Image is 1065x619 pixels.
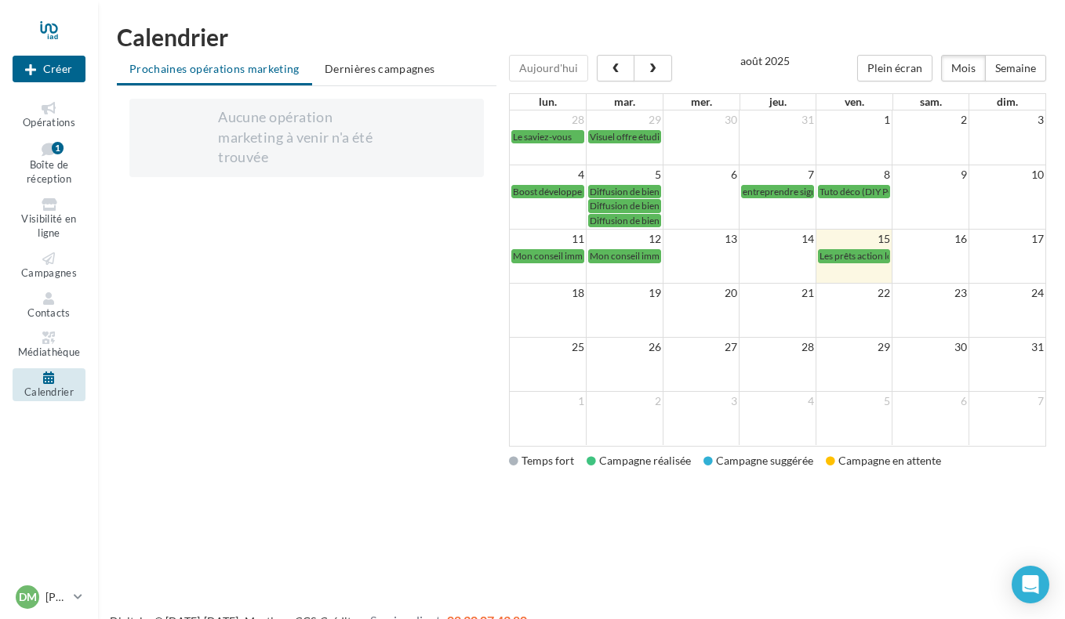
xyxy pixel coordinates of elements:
[740,165,816,185] td: 7
[969,284,1045,303] td: 24
[509,55,588,81] button: Aujourd'hui
[663,230,740,249] td: 13
[590,131,696,143] span: Visuel offre étudiante N°2
[1012,566,1049,603] div: Open Intercom Messenger
[587,453,691,469] div: Campagne réalisée
[892,392,969,411] td: 6
[663,94,740,110] th: mer.
[826,453,941,469] div: Campagne en attente
[740,338,816,357] td: 28
[740,110,816,129] td: 31
[218,107,395,168] div: Aucune opération marketing à venir n'a été trouvée
[511,130,584,143] a: Le saviez-vous
[13,289,85,323] a: Contacts
[969,392,1045,411] td: 7
[663,284,740,303] td: 20
[818,249,891,262] a: Les prêts action logement
[969,110,1045,129] td: 3
[816,94,893,110] th: ven.
[590,215,692,226] span: Diffusion de biens immos
[816,165,892,185] td: 8
[587,284,663,303] td: 19
[52,142,64,154] div: 1
[663,165,740,185] td: 6
[13,56,85,82] div: Nouvelle campagne
[21,212,76,240] span: Visibilité en ligne
[23,116,75,129] span: Opérations
[820,186,927,197] span: Tuto déco (DIY POTAGER)
[587,230,663,249] td: 12
[663,392,740,411] td: 3
[588,199,661,212] a: Diffusion de biens immos
[941,55,986,81] button: Mois
[13,582,85,612] a: DM [PERSON_NAME]
[13,368,85,402] a: Calendrier
[513,186,620,197] span: Boost développement n°2
[13,99,85,132] a: Opérations
[510,230,587,249] td: 11
[587,392,663,411] td: 2
[969,338,1045,357] td: 31
[18,346,81,358] span: Médiathèque
[588,185,661,198] a: Diffusion de biens immos
[820,250,923,262] span: Les prêts action logement
[663,338,740,357] td: 27
[45,589,67,605] p: [PERSON_NAME]
[590,250,714,262] span: Mon conseil immo (instagram)
[969,230,1045,249] td: 17
[588,130,661,143] a: Visuel offre étudiante N°2
[509,453,574,469] div: Temps fort
[510,338,587,357] td: 25
[13,328,85,362] a: Médiathèque
[510,392,587,411] td: 1
[816,392,892,411] td: 5
[587,165,663,185] td: 5
[13,195,85,243] a: Visibilité en ligne
[703,453,813,469] div: Campagne suggérée
[590,186,692,197] span: Diffusion de biens immos
[588,249,661,262] a: Mon conseil immo (instagram)
[892,230,969,249] td: 16
[857,55,932,81] button: Plein écran
[510,284,587,303] td: 18
[969,165,1045,185] td: 10
[510,110,587,129] td: 28
[24,386,74,398] span: Calendrier
[129,62,300,75] span: Prochaines opérations marketing
[743,186,829,197] span: entreprendre signifie
[590,200,692,212] span: Diffusion de biens immos
[587,338,663,357] td: 26
[21,266,77,279] span: Campagnes
[892,338,969,357] td: 30
[741,185,814,198] a: entreprendre signifie
[740,284,816,303] td: 21
[740,55,790,67] h2: août 2025
[740,94,816,110] th: jeu.
[13,249,85,283] a: Campagnes
[663,110,740,129] td: 30
[892,165,969,185] td: 9
[13,56,85,82] button: Créer
[510,165,587,185] td: 4
[816,110,892,129] td: 1
[588,214,661,227] a: Diffusion de biens immos
[511,185,584,198] a: Boost développement n°2
[117,25,1046,49] h1: Calendrier
[892,110,969,129] td: 2
[816,284,892,303] td: 22
[740,392,816,411] td: 4
[969,94,1046,110] th: dim.
[816,338,892,357] td: 29
[510,94,587,110] th: lun.
[513,131,572,143] span: Le saviez-vous
[892,284,969,303] td: 23
[587,94,663,110] th: mar.
[818,185,891,198] a: Tuto déco (DIY POTAGER)
[13,139,85,189] a: Boîte de réception1
[892,94,969,110] th: sam.
[27,306,71,319] span: Contacts
[325,62,435,75] span: Dernières campagnes
[27,158,71,186] span: Boîte de réception
[587,110,663,129] td: 29
[740,230,816,249] td: 14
